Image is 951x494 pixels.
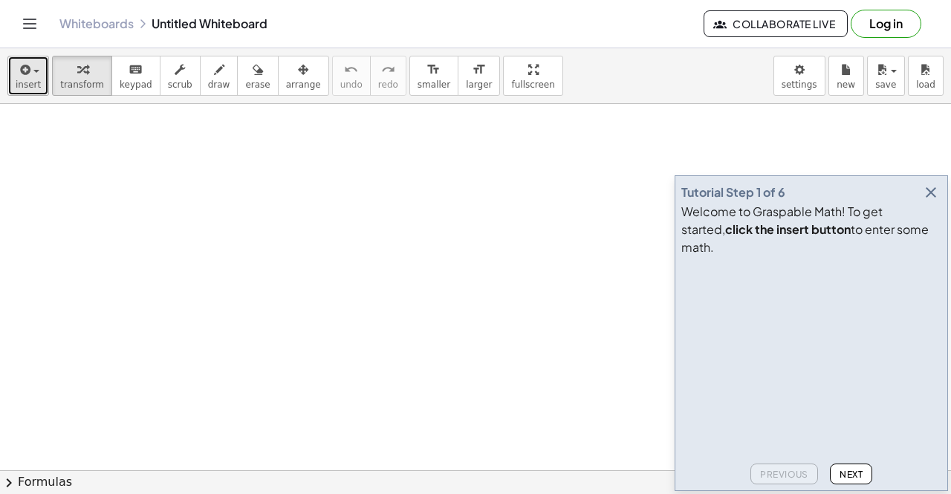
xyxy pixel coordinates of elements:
button: keyboardkeypad [111,56,160,96]
span: scrub [168,79,192,90]
span: insert [16,79,41,90]
span: fullscreen [511,79,554,90]
span: new [837,79,855,90]
button: Next [830,464,872,484]
button: Collaborate Live [704,10,848,37]
span: transform [60,79,104,90]
button: transform [52,56,112,96]
i: keyboard [129,61,143,79]
span: settings [782,79,817,90]
button: draw [200,56,238,96]
div: Welcome to Graspable Math! To get started, to enter some math. [681,203,941,256]
button: scrub [160,56,201,96]
button: format_sizesmaller [409,56,458,96]
span: keypad [120,79,152,90]
button: new [828,56,864,96]
b: click the insert button [725,221,851,237]
button: Log in [851,10,921,38]
button: fullscreen [503,56,562,96]
span: load [916,79,935,90]
button: settings [773,56,825,96]
button: erase [237,56,278,96]
button: insert [7,56,49,96]
div: Tutorial Step 1 of 6 [681,183,785,201]
span: save [875,79,896,90]
button: redoredo [370,56,406,96]
span: Collaborate Live [716,17,835,30]
span: undo [340,79,363,90]
button: load [908,56,944,96]
span: draw [208,79,230,90]
a: Whiteboards [59,16,134,31]
button: undoundo [332,56,371,96]
span: redo [378,79,398,90]
span: arrange [286,79,321,90]
i: undo [344,61,358,79]
i: redo [381,61,395,79]
button: format_sizelarger [458,56,500,96]
button: save [867,56,905,96]
span: erase [245,79,270,90]
span: larger [466,79,492,90]
button: arrange [278,56,329,96]
button: Toggle navigation [18,12,42,36]
span: smaller [418,79,450,90]
span: Next [840,469,863,480]
i: format_size [472,61,486,79]
i: format_size [426,61,441,79]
